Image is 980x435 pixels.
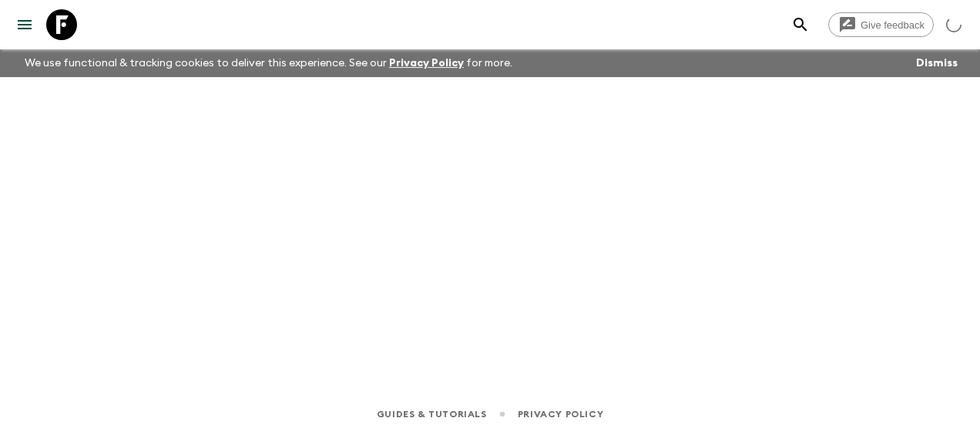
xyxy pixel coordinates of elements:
p: We use functional & tracking cookies to deliver this experience. See our for more. [18,49,519,77]
button: search adventures [785,9,816,40]
a: Give feedback [828,12,934,37]
a: Guides & Tutorials [377,406,487,423]
a: Privacy Policy [389,58,464,69]
button: Dismiss [912,52,962,74]
span: Give feedback [852,19,933,31]
button: menu [9,9,40,40]
a: Privacy Policy [518,406,603,423]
